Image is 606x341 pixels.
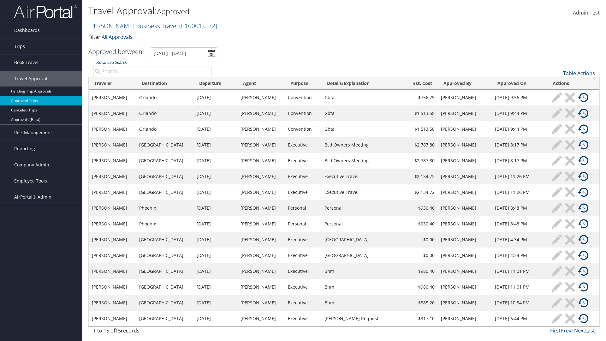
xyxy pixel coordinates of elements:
[550,171,563,182] a: Modify
[193,184,237,200] td: [DATE]
[574,327,585,334] a: Next
[550,298,563,308] a: Modify
[237,137,285,153] td: [PERSON_NAME]
[400,137,438,153] td: $2,787.80
[321,200,400,216] td: Personal
[577,187,590,197] a: View History
[563,219,577,229] a: Cancel
[193,263,237,279] td: [DATE]
[565,156,575,166] img: ta-cancel-inactive.png
[136,248,193,263] td: [GEOGRAPHIC_DATA]
[179,21,204,30] span: ( C10001 )
[14,173,47,189] span: Employee Tools
[285,232,321,248] td: Executive
[14,157,49,173] span: Company Admin
[550,93,563,103] a: Modify
[193,216,237,232] td: [DATE]
[193,90,237,105] td: [DATE]
[550,266,563,276] a: Modify
[400,279,438,295] td: $980.40
[136,184,193,200] td: [GEOGRAPHIC_DATA]
[89,90,136,105] td: [PERSON_NAME]
[115,327,121,334] span: 15
[321,121,400,137] td: Gbta
[89,200,136,216] td: [PERSON_NAME]
[285,263,321,279] td: Executive
[93,327,211,338] div: 1 to 15 of records
[285,137,321,153] td: Executive
[578,108,588,118] img: ta-history.png
[492,216,547,232] td: [DATE] 8:48 PM
[578,235,588,245] img: ta-history.png
[136,121,193,137] td: Orlando
[492,248,547,263] td: [DATE] 4:34 PM
[577,171,590,182] a: View History
[578,266,588,276] img: ta-history.png
[285,216,321,232] td: Personal
[89,279,136,295] td: [PERSON_NAME]
[552,235,562,245] img: ta-modify-inactive.png
[193,105,237,121] td: [DATE]
[14,55,39,70] span: Book Travel
[552,140,562,150] img: ta-modify-inactive.png
[563,235,577,245] a: Cancel
[547,77,599,90] th: Actions
[550,140,563,150] a: Modify
[492,184,547,200] td: [DATE] 11:26 PM
[578,187,588,197] img: ta-history.png
[285,169,321,184] td: Executive
[492,153,547,169] td: [DATE] 8:17 PM
[89,232,136,248] td: [PERSON_NAME]
[577,140,590,150] a: View History
[492,200,547,216] td: [DATE] 8:48 PM
[88,21,217,30] a: [PERSON_NAME] Business Travel
[102,33,133,40] a: All Approvals
[88,33,429,41] p: Filter:
[193,311,237,326] td: [DATE]
[563,124,577,134] a: Cancel
[193,121,237,137] td: [DATE]
[573,3,600,23] a: Admin Test
[321,216,400,232] td: Personal
[136,137,193,153] td: [GEOGRAPHIC_DATA]
[438,121,492,137] td: [PERSON_NAME]
[285,105,321,121] td: Convention
[321,184,400,200] td: Executive Travel
[552,282,562,292] img: ta-modify-inactive.png
[321,105,400,121] td: Gbta
[237,295,285,311] td: [PERSON_NAME]
[237,279,285,295] td: [PERSON_NAME]
[89,137,136,153] td: [PERSON_NAME]
[193,200,237,216] td: [DATE]
[565,314,575,324] img: ta-cancel-inactive.png
[577,156,590,166] a: View History
[563,140,577,150] a: Cancel
[565,187,575,197] img: ta-cancel-inactive.png
[578,203,588,213] img: ta-history.png
[492,77,547,90] th: Approved On: activate to sort column ascending
[550,124,563,134] a: Modify
[285,121,321,137] td: Convention
[89,77,136,90] th: Traveler: activate to sort column ascending
[565,250,575,260] img: ta-cancel-inactive.png
[577,108,590,118] a: View History
[578,314,588,324] img: ta-history.png
[136,216,193,232] td: Phoenix
[492,279,547,295] td: [DATE] 11:01 PM
[578,298,588,308] img: ta-history.png
[136,200,193,216] td: Phoenix
[565,282,575,292] img: ta-cancel-inactive.png
[573,9,600,16] span: Admin Test
[438,216,492,232] td: [PERSON_NAME]
[577,219,590,229] a: View History
[89,184,136,200] td: [PERSON_NAME]
[578,282,588,292] img: ta-history.png
[151,47,217,59] input: [DATE] - [DATE]
[400,311,438,326] td: $317.10
[550,187,563,197] a: Modify
[438,153,492,169] td: [PERSON_NAME]
[321,232,400,248] td: [GEOGRAPHIC_DATA]
[552,266,562,276] img: ta-modify-inactive.png
[563,187,577,197] a: Cancel
[89,121,136,137] td: [PERSON_NAME]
